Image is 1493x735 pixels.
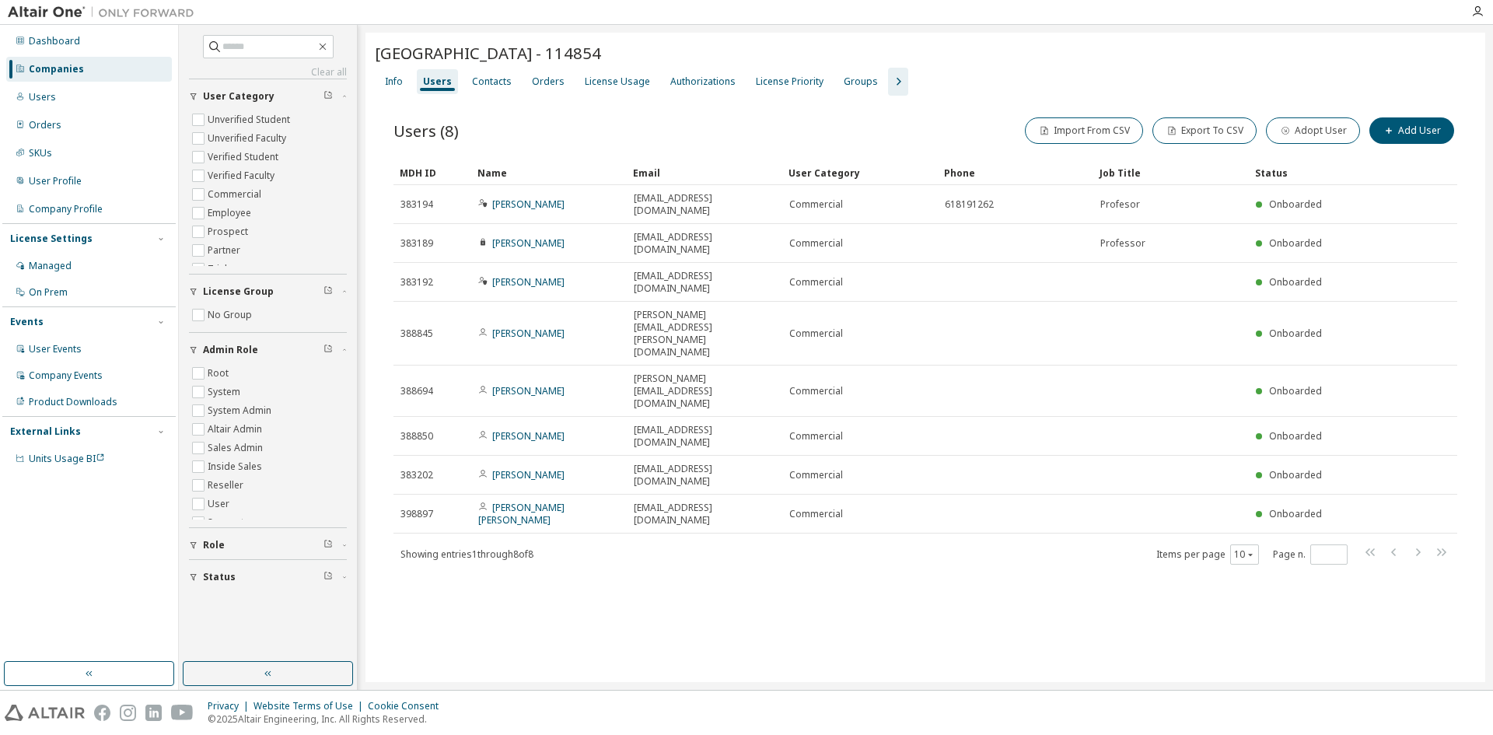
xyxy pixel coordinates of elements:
label: Root [208,364,232,383]
div: License Priority [756,75,823,88]
div: External Links [10,425,81,438]
a: [PERSON_NAME] [492,429,565,443]
span: Items per page [1156,544,1259,565]
label: System [208,383,243,401]
div: License Usage [585,75,650,88]
a: Clear all [189,66,347,79]
span: 388694 [400,385,433,397]
div: Companies [29,63,84,75]
button: Admin Role [189,333,347,367]
div: Managed [29,260,72,272]
button: Export To CSV [1152,117,1257,144]
span: Onboarded [1269,468,1322,481]
span: Clear filter [323,539,333,551]
span: Commercial [789,276,843,289]
a: [PERSON_NAME] [492,327,565,340]
button: Add User [1369,117,1454,144]
img: facebook.svg [94,705,110,721]
span: Units Usage BI [29,452,105,465]
div: SKUs [29,147,52,159]
span: 383202 [400,469,433,481]
span: Profesor [1100,198,1140,211]
div: Info [385,75,403,88]
img: linkedin.svg [145,705,162,721]
span: [EMAIL_ADDRESS][DOMAIN_NAME] [634,270,775,295]
div: Name [477,160,621,185]
div: Company Profile [29,203,103,215]
span: Showing entries 1 through 8 of 8 [400,548,533,561]
span: Commercial [789,198,843,211]
div: Groups [844,75,878,88]
div: Cookie Consent [368,700,448,712]
span: Role [203,539,225,551]
span: Onboarded [1269,327,1322,340]
div: Job Title [1100,160,1243,185]
a: [PERSON_NAME] [492,275,565,289]
div: Email [633,160,776,185]
span: Page n. [1273,544,1348,565]
div: Orders [532,75,565,88]
span: Onboarded [1269,429,1322,443]
div: Users [29,91,56,103]
p: © 2025 Altair Engineering, Inc. All Rights Reserved. [208,712,448,726]
button: Adopt User [1266,117,1360,144]
label: No Group [208,306,255,324]
button: License Group [189,275,347,309]
span: Commercial [789,237,843,250]
span: [EMAIL_ADDRESS][DOMAIN_NAME] [634,424,775,449]
span: 388845 [400,327,433,340]
button: User Category [189,79,347,114]
label: Unverified Student [208,110,293,129]
span: 388850 [400,430,433,443]
label: Unverified Faculty [208,129,289,148]
div: Contacts [472,75,512,88]
div: MDH ID [400,160,465,185]
span: Onboarded [1269,384,1322,397]
span: Admin Role [203,344,258,356]
div: User Events [29,343,82,355]
span: Commercial [789,508,843,520]
div: Users [423,75,452,88]
div: License Settings [10,233,93,245]
span: Commercial [789,385,843,397]
span: Users (8) [393,120,459,142]
button: Status [189,560,347,594]
label: User [208,495,233,513]
span: Onboarded [1269,236,1322,250]
label: Verified Faculty [208,166,278,185]
label: Inside Sales [208,457,265,476]
span: [EMAIL_ADDRESS][DOMAIN_NAME] [634,463,775,488]
span: Onboarded [1269,275,1322,289]
span: Professor [1100,237,1145,250]
span: Commercial [789,469,843,481]
span: Onboarded [1269,198,1322,211]
label: System Admin [208,401,274,420]
span: 398897 [400,508,433,520]
div: Website Terms of Use [253,700,368,712]
div: Authorizations [670,75,736,88]
span: Onboarded [1269,507,1322,520]
span: Commercial [789,327,843,340]
div: Status [1255,160,1364,185]
a: [PERSON_NAME] [492,198,565,211]
span: User Category [203,90,274,103]
div: On Prem [29,286,68,299]
a: [PERSON_NAME] [492,236,565,250]
span: [EMAIL_ADDRESS][DOMAIN_NAME] [634,502,775,527]
span: [EMAIL_ADDRESS][DOMAIN_NAME] [634,231,775,256]
span: Clear filter [323,344,333,356]
span: 383189 [400,237,433,250]
label: Sales Admin [208,439,266,457]
div: Privacy [208,700,253,712]
span: 618191262 [945,198,994,211]
button: Import From CSV [1025,117,1143,144]
div: Events [10,316,44,328]
span: Commercial [789,430,843,443]
div: User Category [788,160,932,185]
div: Orders [29,119,61,131]
div: Product Downloads [29,396,117,408]
label: Prospect [208,222,251,241]
span: [PERSON_NAME][EMAIL_ADDRESS][DOMAIN_NAME] [634,373,775,410]
span: 383194 [400,198,433,211]
button: Role [189,528,347,562]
